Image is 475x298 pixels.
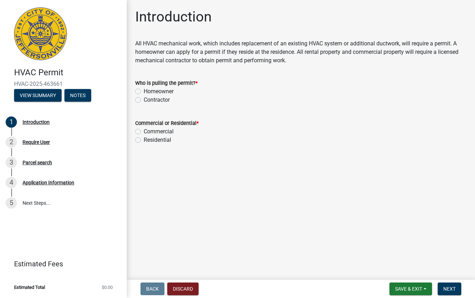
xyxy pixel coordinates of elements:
div: Introduction [23,120,50,125]
wm-modal-confirm: Notes [64,93,91,99]
span: HVAC-2025-463661 [14,81,113,87]
span: $0.00 [102,285,113,290]
span: Back [146,286,159,292]
div: Application Information [23,180,74,185]
span: Next [443,286,456,292]
div: 5 [6,197,17,209]
wm-modal-confirm: Summary [14,93,62,99]
img: City of Jeffersonville, Indiana [14,7,67,60]
a: Estimated Fees [6,257,115,271]
span: Estimated Total [14,285,45,290]
label: Who is pulling the permit? [135,81,198,86]
button: View Summary [14,89,62,102]
h1: Introduction [135,8,212,25]
label: Commercial [144,127,174,136]
label: Contractor [144,96,170,104]
div: 2 [6,137,17,148]
h4: HVAC Permit [14,68,121,78]
label: Commercial or Residential [135,121,199,126]
div: 3 [6,157,17,168]
label: Residential [144,136,171,144]
button: Save & Exit [389,283,432,295]
button: Next [438,283,461,295]
button: Notes [64,89,91,102]
div: Require User [23,140,50,145]
button: Back [140,283,164,295]
div: 4 [6,177,17,188]
p: All HVAC mechanical work, which includes replacement of an existing HVAC system or additional duc... [135,39,467,65]
label: Homeowner [144,87,174,96]
button: Discard [167,283,199,295]
div: Parcel search [23,160,52,165]
div: 1 [6,116,17,128]
span: Save & Exit [395,286,422,292]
